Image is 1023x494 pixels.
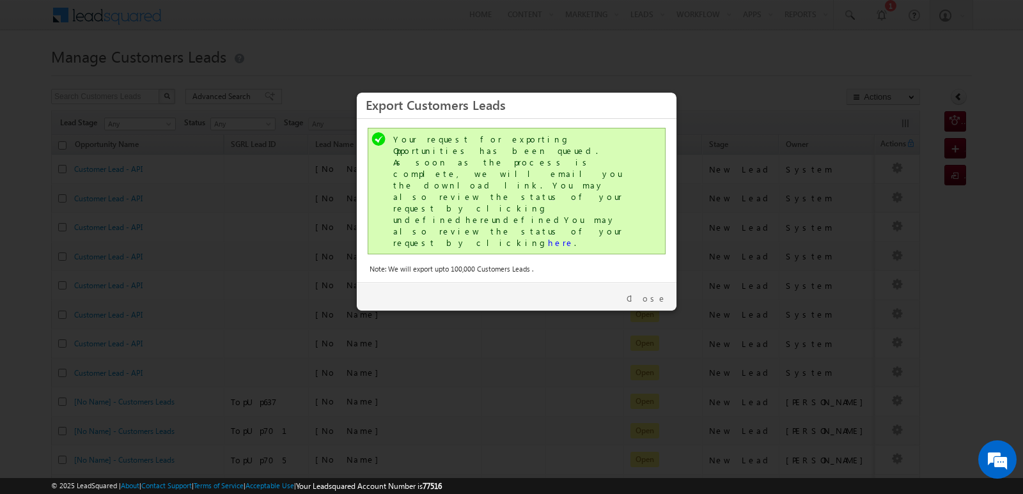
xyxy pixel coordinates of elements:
[296,481,442,491] span: Your Leadsquared Account Number is
[51,480,442,492] span: © 2025 LeadSquared | | | | |
[627,293,667,304] a: Close
[393,134,643,249] div: Your request for exporting Opportunities has been queued. As soon as the process is complete, we ...
[370,263,664,275] div: Note: We will export upto 100,000 Customers Leads .
[423,481,442,491] span: 77516
[366,93,668,116] h3: Export Customers Leads
[141,481,192,490] a: Contact Support
[121,481,139,490] a: About
[194,481,244,490] a: Terms of Service
[548,237,574,248] a: here
[246,481,294,490] a: Acceptable Use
